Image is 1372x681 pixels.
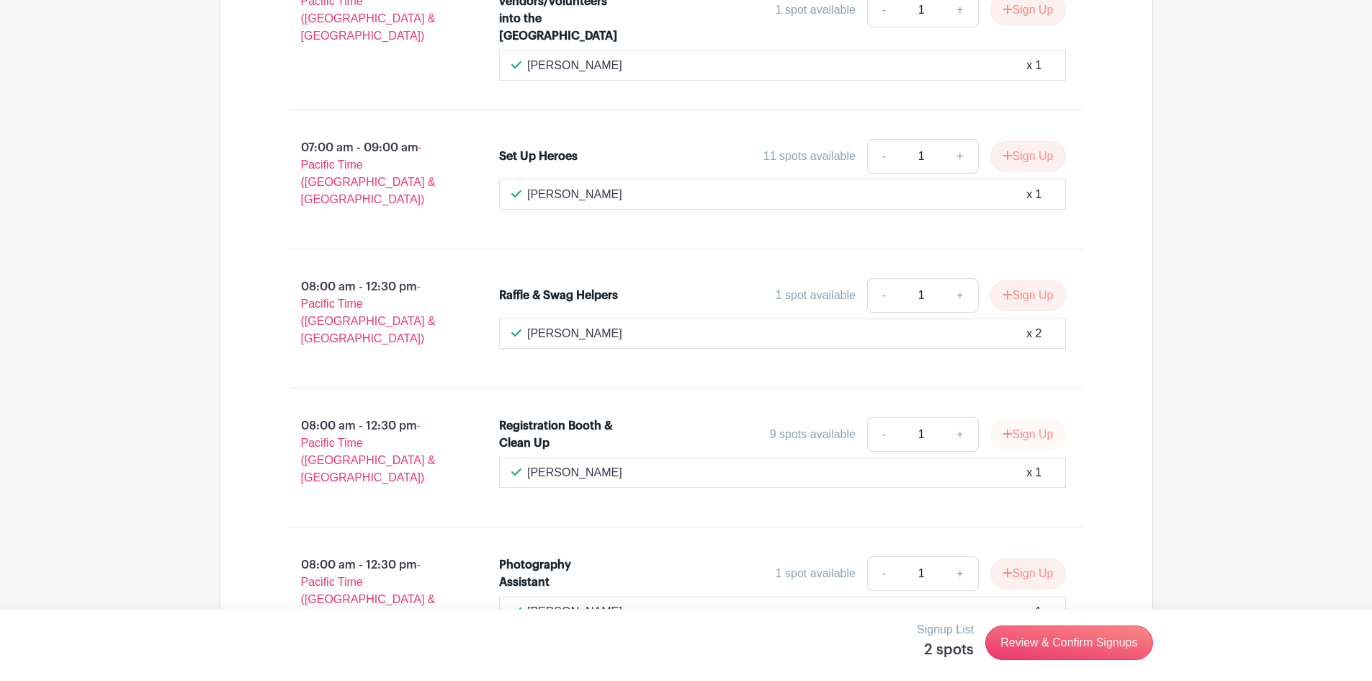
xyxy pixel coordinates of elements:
[1026,464,1041,481] div: x 1
[527,325,622,342] p: [PERSON_NAME]
[266,272,477,353] p: 08:00 am - 12:30 pm
[266,551,477,631] p: 08:00 am - 12:30 pm
[867,278,900,313] a: -
[867,417,900,452] a: -
[942,417,978,452] a: +
[1026,186,1041,203] div: x 1
[990,280,1066,311] button: Sign Up
[776,287,856,304] div: 1 spot available
[776,565,856,582] div: 1 spot available
[990,558,1066,589] button: Sign Up
[266,411,477,492] p: 08:00 am - 12:30 pm
[499,556,624,591] div: Photography Assistant
[942,139,978,174] a: +
[499,417,624,452] div: Registration Booth & Clean Up
[266,133,477,214] p: 07:00 am - 09:00 am
[763,148,856,165] div: 11 spots available
[499,148,578,165] div: Set Up Heroes
[776,1,856,19] div: 1 spot available
[1026,57,1041,74] div: x 1
[499,287,618,304] div: Raffle & Swag Helpers
[527,603,622,620] p: [PERSON_NAME]
[1026,325,1041,342] div: x 2
[985,626,1152,660] a: Review & Confirm Signups
[867,139,900,174] a: -
[527,57,622,74] p: [PERSON_NAME]
[527,464,622,481] p: [PERSON_NAME]
[917,621,974,638] p: Signup List
[990,419,1066,450] button: Sign Up
[770,426,856,443] div: 9 spots available
[990,141,1066,172] button: Sign Up
[527,186,622,203] p: [PERSON_NAME]
[942,278,978,313] a: +
[917,641,974,659] h5: 2 spots
[1026,603,1041,620] div: x 1
[942,556,978,591] a: +
[867,556,900,591] a: -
